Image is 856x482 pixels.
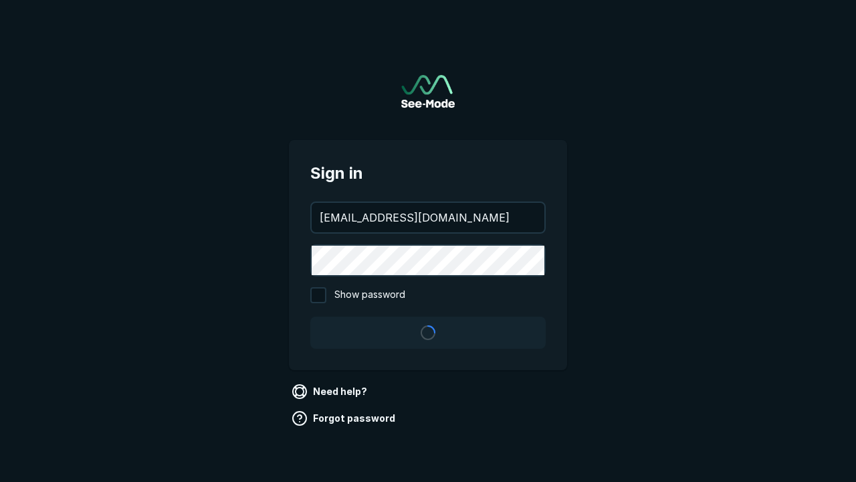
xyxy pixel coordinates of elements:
a: Go to sign in [401,75,455,108]
span: Show password [334,287,405,303]
img: See-Mode Logo [401,75,455,108]
input: your@email.com [312,203,544,232]
a: Need help? [289,381,372,402]
span: Sign in [310,161,546,185]
a: Forgot password [289,408,401,429]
